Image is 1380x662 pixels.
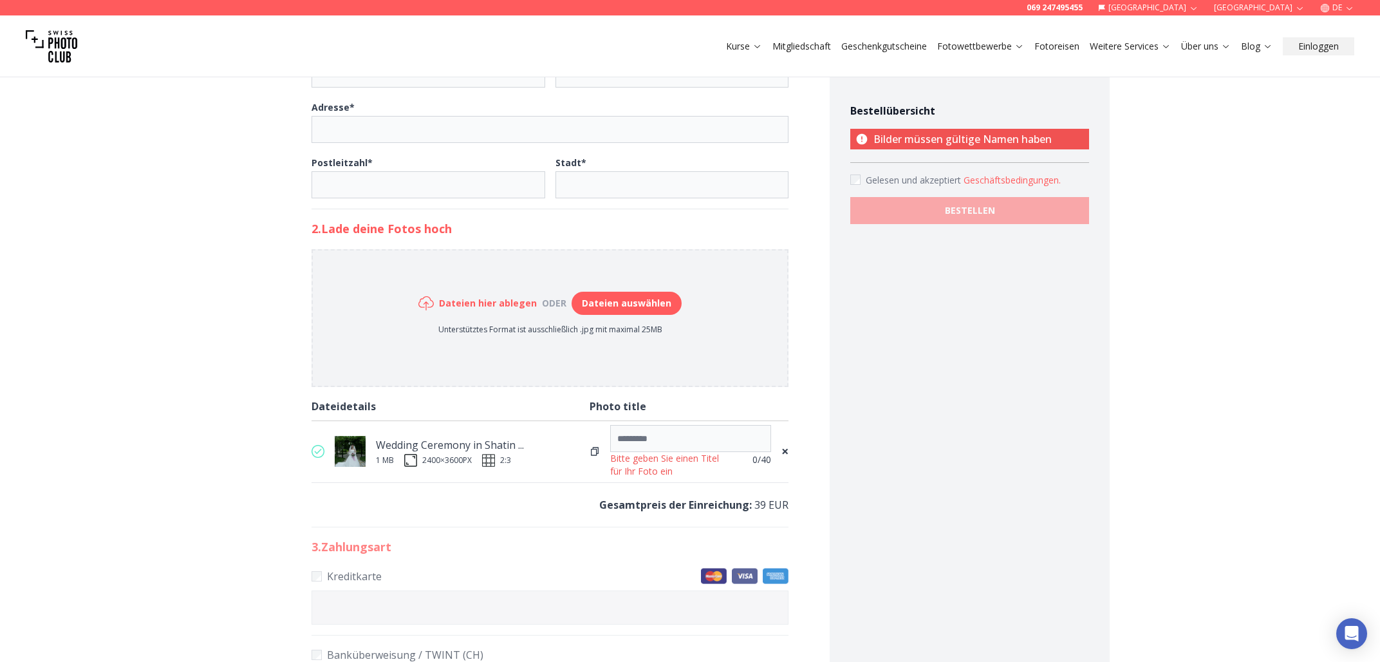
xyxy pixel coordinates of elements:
[726,40,762,53] a: Kurse
[1181,40,1231,53] a: Über uns
[404,454,417,467] img: size
[610,452,731,478] div: Bitte geben Sie einen Titel für Ihr Foto ein
[841,40,927,53] a: Geschenkgutscheine
[767,37,836,55] button: Mitgliedschaft
[376,455,394,466] div: 1 MB
[418,325,682,335] p: Unterstütztes Format ist ausschließlich .jpg mit maximal 25MB
[721,37,767,55] button: Kurse
[312,496,789,514] p: 39 EUR
[590,397,788,415] div: Photo title
[312,445,324,458] img: valid
[1283,37,1354,55] button: Einloggen
[312,220,789,238] h2: 2. Lade deine Fotos hoch
[1085,37,1176,55] button: Weitere Services
[850,175,861,185] input: Accept terms
[772,40,831,53] a: Mitgliedschaft
[1027,3,1083,13] a: 069 247495455
[1336,618,1367,649] div: Open Intercom Messenger
[1241,40,1273,53] a: Blog
[376,436,524,454] div: Wedding Ceremony in Shatin ...
[850,103,1089,118] h4: Bestellübersicht
[752,453,771,466] span: 0 /40
[335,436,366,467] img: thumb
[937,40,1024,53] a: Fotowettbewerbe
[312,101,355,113] b: Adresse *
[781,442,788,460] span: ×
[312,171,545,198] input: Postleitzahl*
[312,116,789,143] input: Adresse*
[866,174,964,186] span: Gelesen und akzeptiert
[572,292,682,315] button: Dateien auswählen
[1090,40,1171,53] a: Weitere Services
[439,297,537,310] h6: Dateien hier ablegen
[850,197,1089,224] button: BESTELLEN
[312,156,373,169] b: Postleitzahl *
[932,37,1029,55] button: Fotowettbewerbe
[482,454,495,467] img: ratio
[850,129,1089,149] p: Bilder müssen gültige Namen haben
[26,21,77,72] img: Swiss photo club
[599,498,752,512] b: Gesamtpreis der Einreichung :
[1034,40,1079,53] a: Fotoreisen
[537,297,572,310] div: oder
[1029,37,1085,55] button: Fotoreisen
[836,37,932,55] button: Geschenkgutscheine
[964,174,1061,187] button: Accept termsGelesen und akzeptiert
[312,397,590,415] div: Dateidetails
[945,204,995,217] b: BESTELLEN
[555,171,789,198] input: Stadt*
[422,455,472,466] div: 2400 × 3600 PX
[555,156,586,169] b: Stadt *
[1236,37,1278,55] button: Blog
[1176,37,1236,55] button: Über uns
[500,455,511,466] span: 2:3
